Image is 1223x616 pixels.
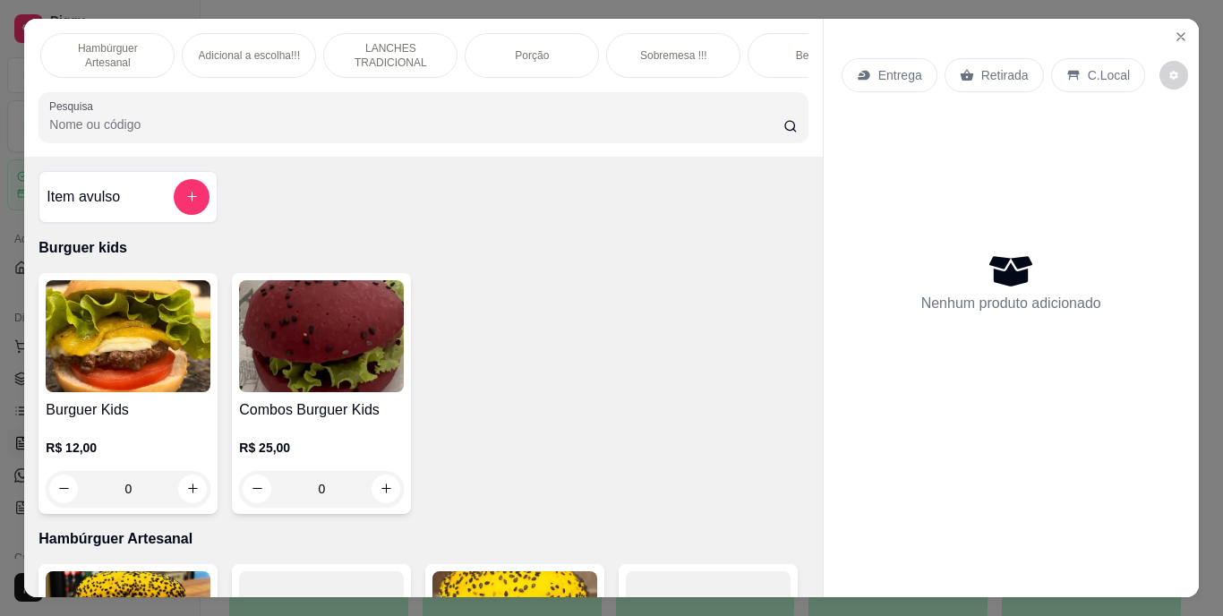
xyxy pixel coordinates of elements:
[239,399,404,421] h4: Combos Burguer Kids
[49,115,783,133] input: Pesquisa
[178,475,207,503] button: increase-product-quantity
[878,66,922,84] p: Entrega
[38,528,808,550] p: Hambúrguer Artesanal
[921,293,1101,314] p: Nenhum produto adicionado
[1159,61,1188,90] button: decrease-product-quantity
[239,280,404,392] img: product-image
[56,41,159,70] p: Hambúrguer Artesanal
[199,48,300,63] p: Adicional a escolha!!!
[49,98,99,114] label: Pesquisa
[981,66,1029,84] p: Retirada
[46,399,210,421] h4: Burguer Kids
[372,475,400,503] button: increase-product-quantity
[243,475,271,503] button: decrease-product-quantity
[46,280,210,392] img: product-image
[1088,66,1130,84] p: C.Local
[515,48,549,63] p: Porção
[640,48,707,63] p: Sobremesa !!!
[46,439,210,457] p: R$ 12,00
[174,179,210,215] button: add-separate-item
[49,475,78,503] button: decrease-product-quantity
[1167,22,1195,51] button: Close
[338,41,442,70] p: LANCHES TRADICIONAL
[239,439,404,457] p: R$ 25,00
[47,186,120,208] h4: Item avulso
[796,48,834,63] p: Bebidas
[38,237,808,259] p: Burguer kids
